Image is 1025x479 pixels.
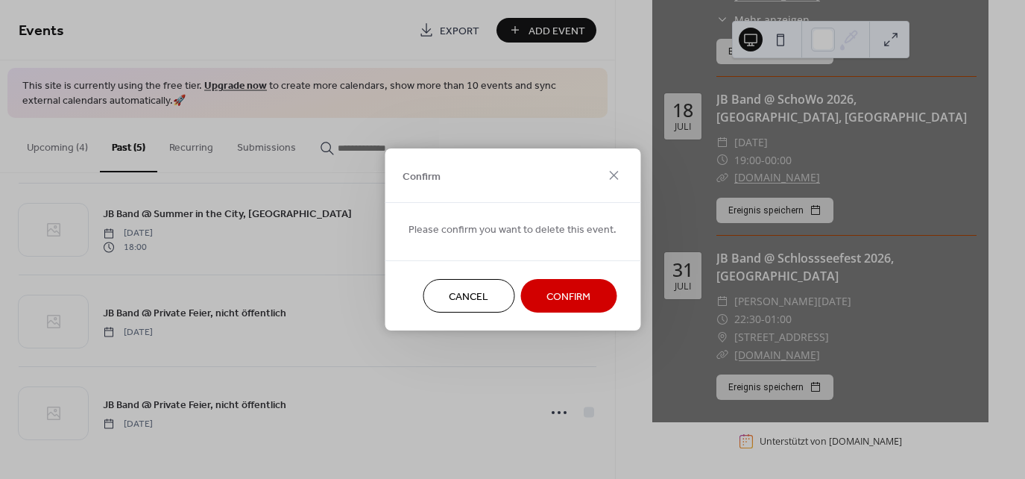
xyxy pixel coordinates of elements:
span: Please confirm you want to delete this event. [409,222,616,238]
span: Confirm [546,289,590,305]
button: Confirm [520,279,616,313]
span: Cancel [449,289,488,305]
span: Confirm [403,169,441,184]
button: Cancel [423,279,514,313]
